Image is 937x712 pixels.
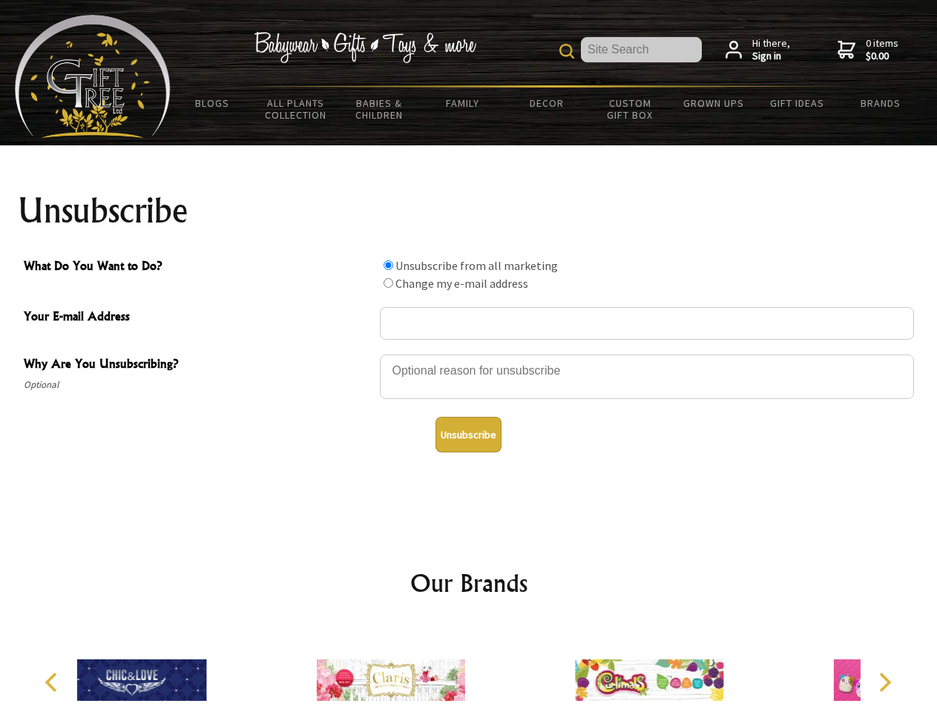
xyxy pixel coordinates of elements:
a: Family [421,88,505,119]
img: Babywear - Gifts - Toys & more [254,32,476,63]
a: Gift Ideas [755,88,839,119]
input: What Do You Want to Do? [384,260,393,270]
button: Next [868,666,901,699]
button: Unsubscribe [435,417,502,452]
span: Optional [24,376,372,394]
span: Hi there, [752,37,790,63]
img: Babyware - Gifts - Toys and more... [15,15,171,138]
img: product search [559,44,574,59]
label: Change my e-mail address [395,276,528,291]
span: What Do You Want to Do? [24,257,372,278]
h2: Our Brands [30,565,908,601]
input: Your E-mail Address [380,307,914,340]
label: Unsubscribe from all marketing [395,258,558,273]
strong: $0.00 [866,50,898,63]
h1: Unsubscribe [18,193,920,228]
span: Your E-mail Address [24,307,372,329]
a: 0 items$0.00 [838,37,898,63]
input: What Do You Want to Do? [384,278,393,288]
a: Brands [839,88,923,119]
a: Hi there,Sign in [726,37,790,63]
span: Why Are You Unsubscribing? [24,355,372,376]
a: All Plants Collection [254,88,338,131]
a: BLOGS [171,88,254,119]
textarea: Why Are You Unsubscribing? [380,355,914,399]
a: Babies & Children [338,88,421,131]
a: Custom Gift Box [588,88,672,131]
button: Previous [37,666,70,699]
input: Site Search [581,37,702,62]
strong: Sign in [752,50,790,63]
span: 0 items [866,36,898,63]
a: Grown Ups [671,88,755,119]
a: Decor [504,88,588,119]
